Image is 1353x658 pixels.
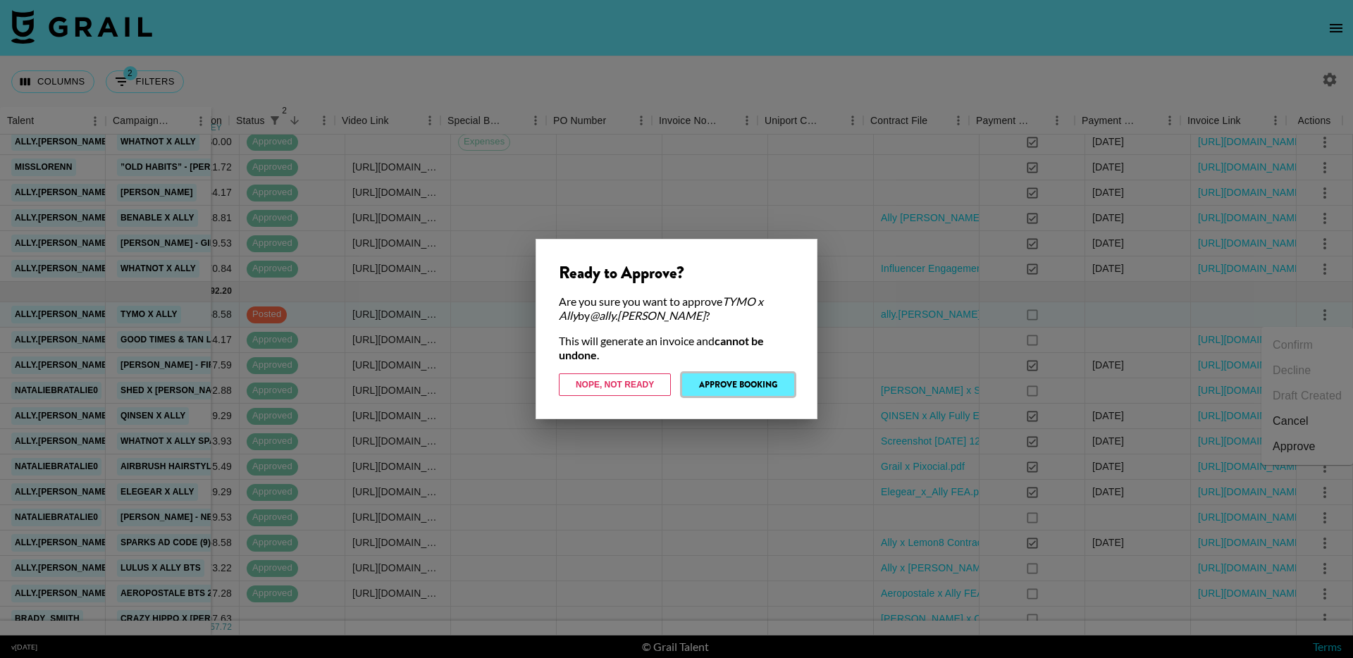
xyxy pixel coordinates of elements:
em: @ ally.[PERSON_NAME] [590,309,705,322]
div: Are you sure you want to approve by ? [559,294,794,323]
div: This will generate an invoice and . [559,334,794,362]
div: Ready to Approve? [559,262,794,283]
em: TYMO x Ally [559,294,763,322]
button: Approve Booking [682,373,794,396]
button: Nope, Not Ready [559,373,671,396]
strong: cannot be undone [559,334,764,361]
